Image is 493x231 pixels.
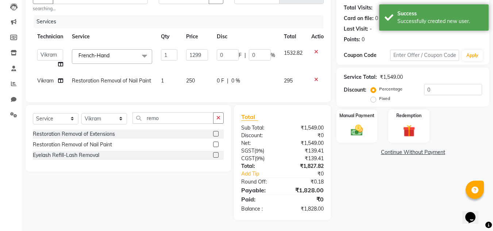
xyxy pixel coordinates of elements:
img: _gift.svg [399,123,419,138]
span: 295 [284,77,293,84]
div: Services [34,15,329,28]
div: Sub Total: [236,124,282,132]
span: 1 [161,77,164,84]
a: x [109,52,113,59]
div: - [370,25,372,33]
div: Successfully created new user. [397,18,483,25]
div: ₹1,549.00 [282,124,329,132]
span: 1532.82 [284,50,303,56]
button: Apply [462,50,483,61]
div: ₹1,549.00 [380,73,403,81]
input: Enter Offer / Coupon Code [390,50,459,61]
div: ₹1,828.00 [282,205,329,213]
div: Net: [236,139,282,147]
span: 250 [186,77,195,84]
div: ₹139.41 [282,155,329,162]
label: Percentage [379,86,403,92]
input: Search or Scan [132,112,213,124]
th: Service [68,28,157,45]
div: Total: [236,162,282,170]
div: Success [397,10,483,18]
div: Card on file: [344,15,374,22]
th: Action [307,28,331,45]
th: Qty [157,28,182,45]
span: Restoration Removal of Nail Paint [72,77,151,84]
div: ( ) [236,155,282,162]
div: Discount: [236,132,282,139]
div: Paid: [236,195,282,204]
div: Restoration Removal of Extensions [33,130,115,138]
label: Fixed [379,95,390,102]
div: Coupon Code [344,51,390,59]
div: 0 [375,15,378,22]
div: ₹139.41 [282,147,329,155]
div: Service Total: [344,73,377,81]
a: Continue Without Payment [338,149,488,156]
span: 0 % [231,77,240,85]
div: ₹0 [282,132,329,139]
span: | [227,77,228,85]
div: ₹0 [290,170,330,178]
div: ₹0 [282,195,329,204]
span: % [271,51,275,59]
a: Add Tip [236,170,290,178]
div: Discount: [344,86,366,94]
img: _cash.svg [347,123,367,137]
span: | [244,51,246,59]
span: 9% [256,148,263,154]
div: Balance : [236,205,282,213]
label: Manual Payment [339,112,374,119]
div: Points: [344,36,360,43]
div: Eyelash Refill-Lash Removal [33,151,99,159]
div: ₹1,549.00 [282,139,329,147]
span: 9% [256,155,263,161]
div: ₹1,828.00 [282,186,329,195]
div: Last Visit: [344,25,368,33]
th: Technician [33,28,68,45]
span: Vikram [37,77,54,84]
div: Restoration Removal of Nail Paint [33,141,112,149]
th: Total [280,28,307,45]
th: Disc [212,28,280,45]
div: Total Visits: [344,4,373,12]
span: 0 F [217,77,224,85]
span: French-Hand [78,52,109,59]
label: Redemption [396,112,421,119]
div: Payable: [236,186,282,195]
div: 0 [362,36,365,43]
div: Round Off: [236,178,282,186]
span: F [239,51,242,59]
span: Total [241,113,258,121]
div: ₹0.18 [282,178,329,186]
div: ₹1,827.82 [282,162,329,170]
iframe: chat widget [462,202,486,224]
div: ( ) [236,147,282,155]
span: CGST [241,155,255,162]
small: searching... [33,5,148,12]
th: Price [182,28,212,45]
span: SGST [241,147,254,154]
